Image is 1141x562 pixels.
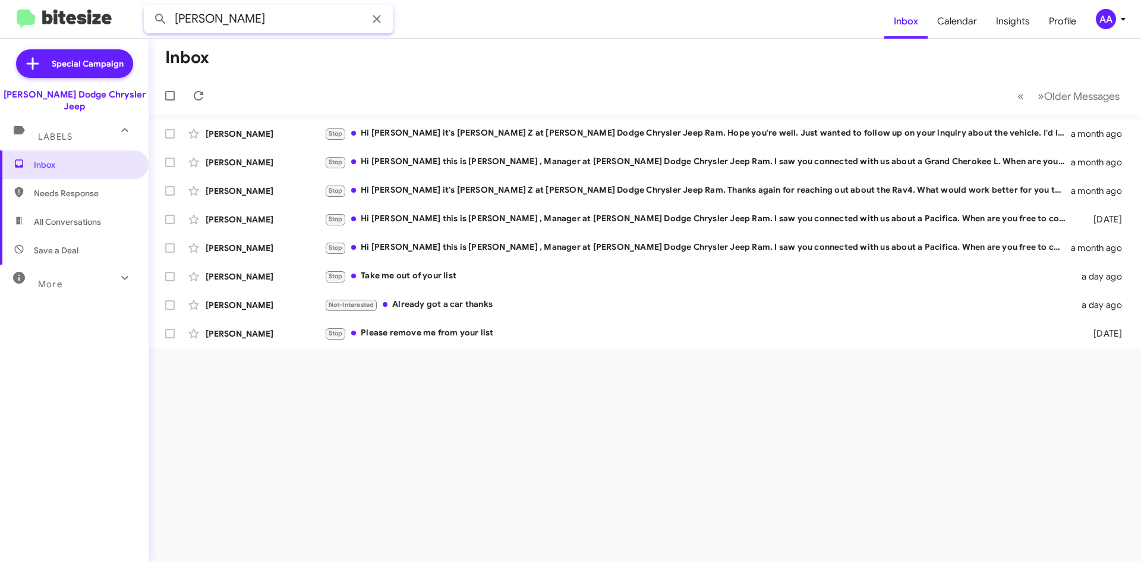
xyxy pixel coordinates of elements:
[1074,271,1131,282] div: a day ago
[1071,242,1131,254] div: a month ago
[329,301,374,309] span: Not-Interested
[1030,84,1127,108] button: Next
[206,156,324,168] div: [PERSON_NAME]
[329,215,343,223] span: Stop
[324,127,1071,140] div: Hi [PERSON_NAME] it's [PERSON_NAME] Z at [PERSON_NAME] Dodge Chrysler Jeep Ram. Hope you're well....
[38,131,73,142] span: Labels
[1074,214,1131,225] div: [DATE]
[1011,84,1127,108] nav: Page navigation example
[16,49,133,78] a: Special Campaign
[329,244,343,252] span: Stop
[1010,84,1031,108] button: Previous
[329,187,343,194] span: Stop
[986,4,1039,39] a: Insights
[1074,299,1131,311] div: a day ago
[52,58,124,70] span: Special Campaign
[1074,328,1131,340] div: [DATE]
[1086,9,1128,29] button: AA
[1039,4,1086,39] a: Profile
[324,212,1074,226] div: Hi [PERSON_NAME] this is [PERSON_NAME] , Manager at [PERSON_NAME] Dodge Chrysler Jeep Ram. I saw ...
[1038,89,1044,103] span: »
[206,299,324,311] div: [PERSON_NAME]
[144,5,393,33] input: Search
[206,214,324,225] div: [PERSON_NAME]
[34,216,101,228] span: All Conversations
[324,326,1074,340] div: Please remove me from your list
[324,298,1074,312] div: Already got a car thanks
[329,272,343,280] span: Stop
[206,328,324,340] div: [PERSON_NAME]
[324,269,1074,283] div: Take me out of your list
[1071,156,1131,168] div: a month ago
[165,48,209,67] h1: Inbox
[1017,89,1024,103] span: «
[1071,128,1131,140] div: a month ago
[1096,9,1116,29] div: AA
[34,159,135,171] span: Inbox
[324,184,1071,197] div: Hi [PERSON_NAME] it's [PERSON_NAME] Z at [PERSON_NAME] Dodge Chrysler Jeep Ram. Thanks again for ...
[324,241,1071,255] div: Hi [PERSON_NAME] this is [PERSON_NAME] , Manager at [PERSON_NAME] Dodge Chrysler Jeep Ram. I saw ...
[206,185,324,197] div: [PERSON_NAME]
[38,279,62,290] span: More
[206,242,324,254] div: [PERSON_NAME]
[884,4,928,39] a: Inbox
[928,4,986,39] a: Calendar
[324,155,1071,169] div: Hi [PERSON_NAME] this is [PERSON_NAME] , Manager at [PERSON_NAME] Dodge Chrysler Jeep Ram. I saw ...
[1044,90,1120,103] span: Older Messages
[34,244,78,256] span: Save a Deal
[329,158,343,166] span: Stop
[329,130,343,137] span: Stop
[329,329,343,337] span: Stop
[206,128,324,140] div: [PERSON_NAME]
[1071,185,1131,197] div: a month ago
[206,271,324,282] div: [PERSON_NAME]
[34,187,135,199] span: Needs Response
